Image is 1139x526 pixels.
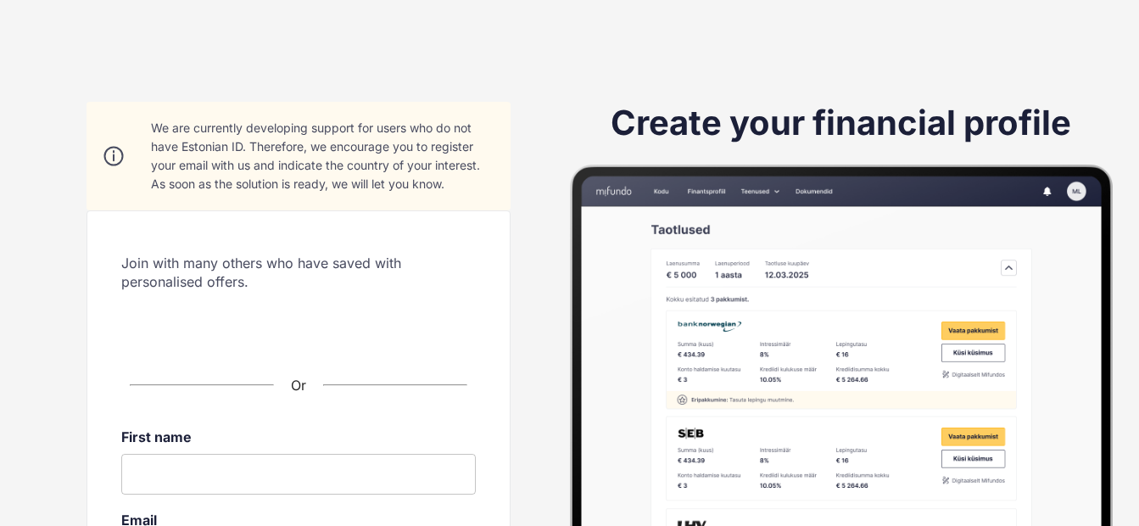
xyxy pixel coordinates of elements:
span: Join with many others who have saved with personalised offers. [121,254,476,291]
h1: Create your financial profile [611,102,1071,144]
label: First name [121,428,476,445]
span: Or [291,377,306,394]
div: We are currently developing support for users who do not have Estonian ID. Therefore, we encourag... [151,119,494,193]
iframe: Kirjaudu Google-tilillä -painike [154,306,443,344]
